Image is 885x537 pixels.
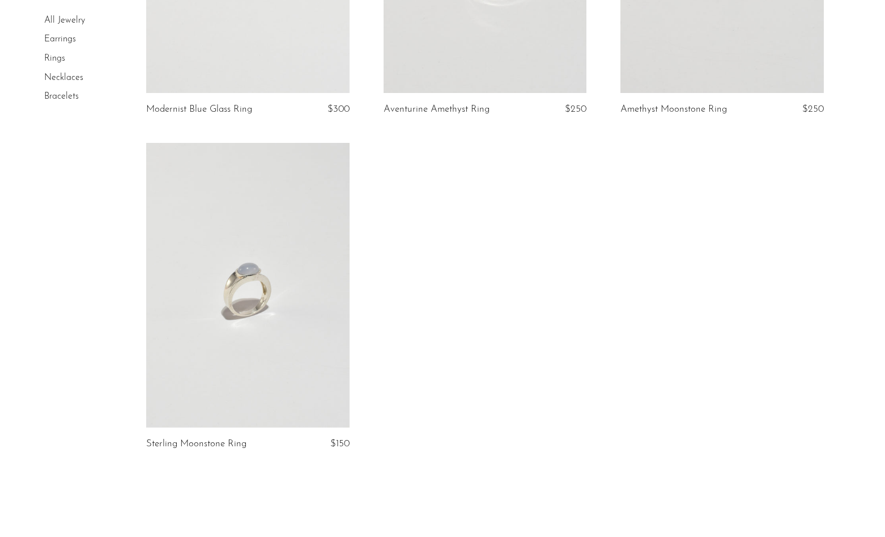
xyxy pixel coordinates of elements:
a: Rings [44,54,65,63]
a: Earrings [44,35,76,44]
span: $250 [802,104,824,114]
a: Modernist Blue Glass Ring [146,104,252,115]
a: All Jewelry [44,16,85,25]
a: Necklaces [44,73,83,82]
a: Aventurine Amethyst Ring [384,104,490,115]
a: Sterling Moonstone Ring [146,439,246,449]
span: $300 [327,104,350,114]
a: Bracelets [44,92,79,101]
span: $150 [330,439,350,449]
span: $250 [565,104,586,114]
a: Amethyst Moonstone Ring [620,104,727,115]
